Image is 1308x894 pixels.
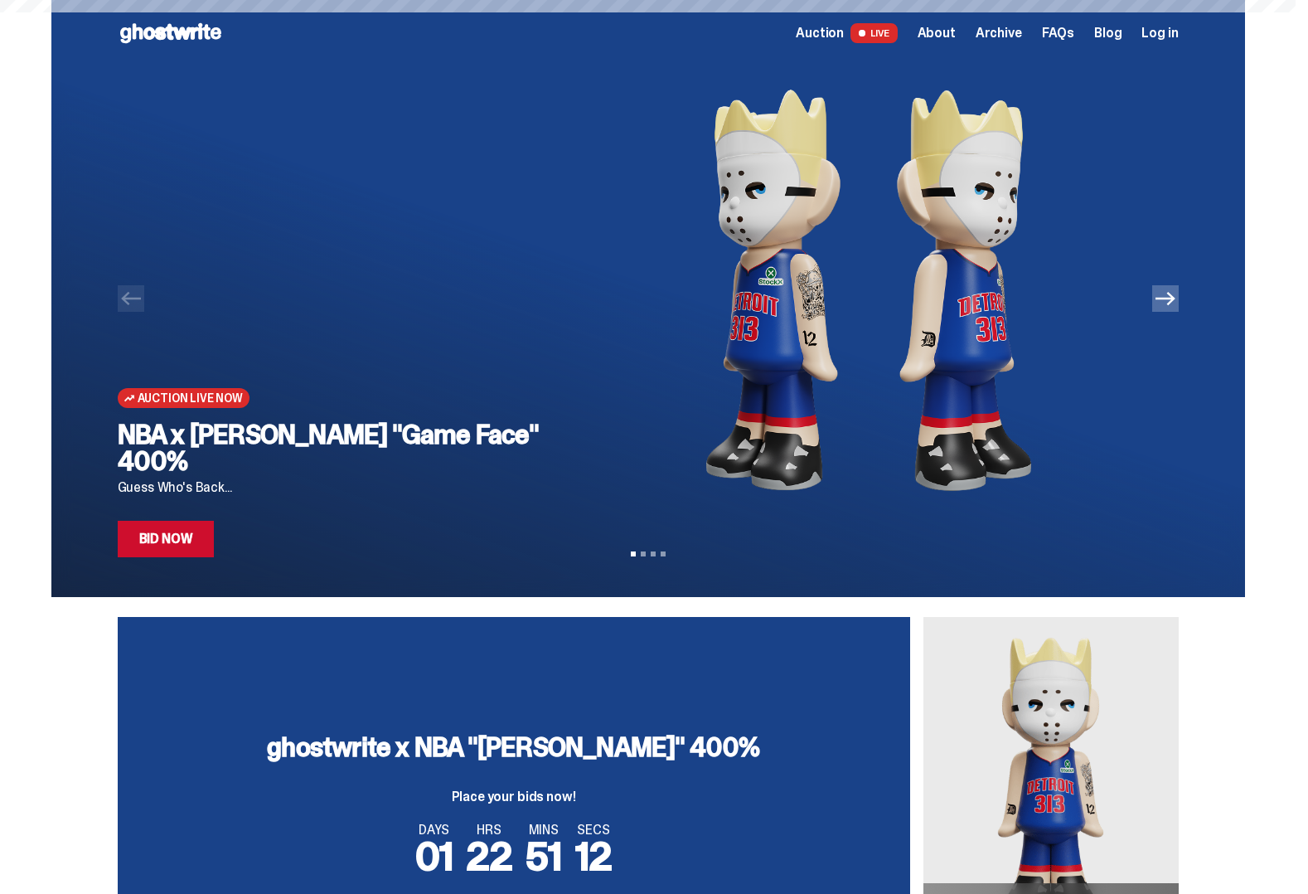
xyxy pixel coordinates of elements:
[641,551,646,556] button: View slide 2
[1042,27,1074,40] a: FAQs
[661,551,666,556] button: View slide 4
[466,830,512,882] span: 22
[526,830,562,882] span: 51
[118,285,144,312] button: Previous
[526,824,562,837] span: MINS
[796,27,844,40] span: Auction
[415,824,453,837] span: DAYS
[415,830,453,882] span: 01
[118,421,560,474] h2: NBA x [PERSON_NAME] "Game Face" 400%
[138,391,243,405] span: Auction Live Now
[850,23,898,43] span: LIVE
[267,790,759,804] p: Place your bids now!
[575,830,613,882] span: 12
[976,27,1022,40] a: Archive
[918,27,956,40] a: About
[1141,27,1178,40] a: Log in
[267,734,759,760] h3: ghostwrite x NBA "[PERSON_NAME]" 400%
[575,824,613,837] span: SECS
[1094,27,1121,40] a: Blog
[796,23,897,43] a: Auction LIVE
[466,824,512,837] span: HRS
[631,551,636,556] button: View slide 1
[118,521,215,557] a: Bid Now
[586,66,1152,514] img: NBA x Eminem "Game Face" 400%
[651,551,656,556] button: View slide 3
[1152,285,1179,312] button: Next
[118,481,560,494] p: Guess Who's Back...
